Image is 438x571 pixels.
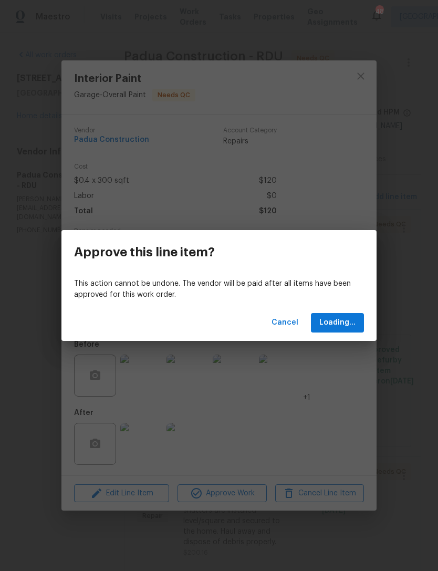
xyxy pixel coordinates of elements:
button: Cancel [267,313,303,333]
span: Loading... [319,316,356,329]
button: Loading... [311,313,364,333]
span: Cancel [272,316,298,329]
h3: Approve this line item? [74,245,215,259]
p: This action cannot be undone. The vendor will be paid after all items have been approved for this... [74,278,364,300]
